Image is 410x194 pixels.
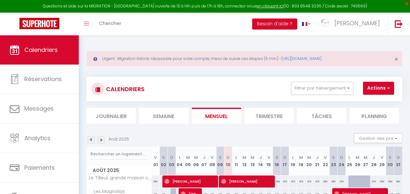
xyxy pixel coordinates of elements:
[170,154,173,161] abbr: D
[397,154,400,161] abbr: D
[381,154,383,161] abbr: V
[289,176,297,188] div: 315
[337,147,346,176] th: 24
[370,176,378,188] div: 315
[386,147,394,176] th: 30
[363,82,394,95] button: Actions
[87,166,151,175] span: Août 2025
[94,13,126,35] a: Chercher
[224,147,232,176] th: 10
[87,108,136,124] li: Journalier
[200,147,208,176] th: 07
[297,147,305,176] th: 19
[162,154,165,161] abbr: S
[242,154,246,161] abbr: M
[378,176,386,188] div: 350
[164,175,214,188] span: [PERSON_NAME]
[216,147,224,176] th: 09
[192,108,241,124] li: Mensuel
[221,175,270,188] span: [PERSON_NAME]
[354,147,362,176] th: 26
[395,20,403,28] img: logout
[211,154,214,161] abbr: V
[297,176,305,188] div: 315
[267,154,270,161] abbr: V
[232,147,240,176] th: 11
[275,154,278,161] abbr: S
[313,176,321,188] div: 315
[19,18,59,29] img: Super Booking
[321,176,329,188] div: 350
[292,154,294,161] abbr: L
[354,133,402,143] button: Gestion des prix
[240,147,249,176] th: 12
[324,154,327,161] abbr: V
[194,154,198,161] abbr: M
[273,147,281,176] th: 16
[24,46,58,54] span: Calendriers
[24,134,51,142] span: Analytics
[139,108,188,124] li: Semaine
[227,154,230,161] abbr: D
[184,147,192,176] th: 05
[307,154,311,161] abbr: M
[176,147,184,176] th: 04
[281,147,289,176] th: 17
[394,56,398,62] button: Close
[378,147,386,176] th: 29
[186,154,190,161] abbr: M
[281,56,322,61] a: [URL][DOMAIN_NAME]
[90,148,148,160] input: Rechercher un logement...
[313,147,321,176] th: 21
[321,147,329,176] th: 22
[87,51,402,66] div: Urgent : Migration Airbnb nécessaire pour votre compte, merci de suivre ces étapes (5 min) -
[305,176,313,188] div: 315
[362,147,370,176] th: 27
[316,13,388,35] a: ... [PERSON_NAME]
[297,108,346,124] li: Tâches
[348,154,350,161] abbr: L
[219,154,222,161] abbr: S
[104,82,145,96] h3: CALENDRIERS
[265,147,273,176] th: 15
[329,147,337,176] th: 23
[251,154,254,161] abbr: M
[168,147,176,176] th: 03
[283,154,287,161] abbr: D
[291,82,353,95] button: Filtrer par hébergement
[383,167,410,194] iframe: LiveChat chat widget
[257,3,284,9] a: en cliquant ici
[152,176,160,188] div: 350
[346,147,354,176] th: 25
[299,154,303,161] abbr: M
[259,154,262,161] abbr: J
[394,55,398,63] span: ×
[203,154,205,161] abbr: J
[332,154,335,161] abbr: S
[356,154,359,161] abbr: M
[257,147,265,176] th: 14
[244,108,294,124] li: Trimestre
[305,147,313,176] th: 20
[154,154,157,161] abbr: V
[252,18,297,30] button: Besoin d'aide ?
[281,176,289,188] div: 315
[273,176,281,188] div: 350
[340,154,343,161] abbr: D
[321,18,330,28] img: ...
[337,176,346,188] div: 315
[99,20,121,27] span: Chercher
[24,75,62,83] span: Réservations
[316,154,319,161] abbr: J
[235,154,237,161] abbr: L
[350,108,399,124] li: Planning
[389,154,392,161] abbr: S
[249,147,257,176] th: 13
[370,147,378,176] th: 28
[334,19,380,27] span: [PERSON_NAME]
[152,147,160,176] th: 01
[289,147,297,176] th: 18
[159,147,168,176] th: 02
[394,147,402,176] th: 31
[24,164,55,172] span: Paiements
